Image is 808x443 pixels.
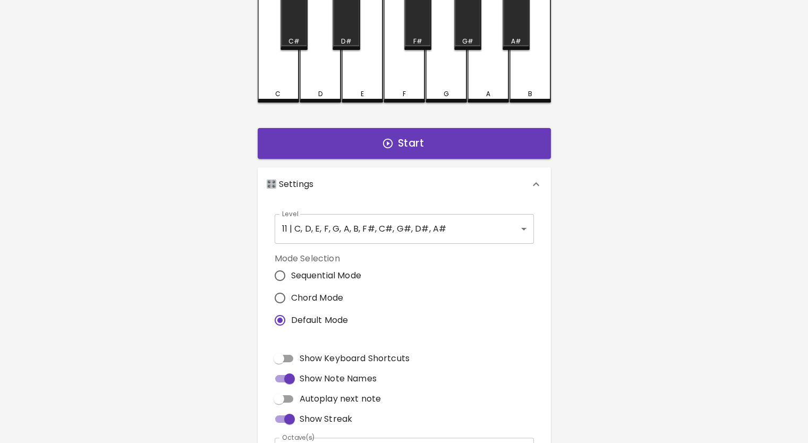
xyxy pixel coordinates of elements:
span: Default Mode [291,314,348,327]
div: E [360,89,363,99]
span: Autoplay next note [300,393,381,405]
span: Show Streak [300,413,353,425]
div: A# [511,37,521,46]
div: F [402,89,405,99]
div: B [528,89,532,99]
div: 🎛️ Settings [258,167,551,201]
div: D# [341,37,351,46]
div: C [275,89,280,99]
span: Show Note Names [300,372,377,385]
label: Level [282,209,299,218]
button: Start [258,128,551,159]
div: C# [288,37,300,46]
label: Octave(s) [282,433,316,442]
div: 11 | C, D, E, F, G, A, B, F#, C#, G#, D#, A# [275,214,534,244]
span: Show Keyboard Shortcuts [300,352,410,365]
p: 🎛️ Settings [266,178,314,191]
span: Chord Mode [291,292,344,304]
div: G [443,89,448,99]
div: A [486,89,490,99]
span: Sequential Mode [291,269,361,282]
div: D [318,89,322,99]
div: G# [462,37,473,46]
div: F# [413,37,422,46]
label: Mode Selection [275,252,370,265]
